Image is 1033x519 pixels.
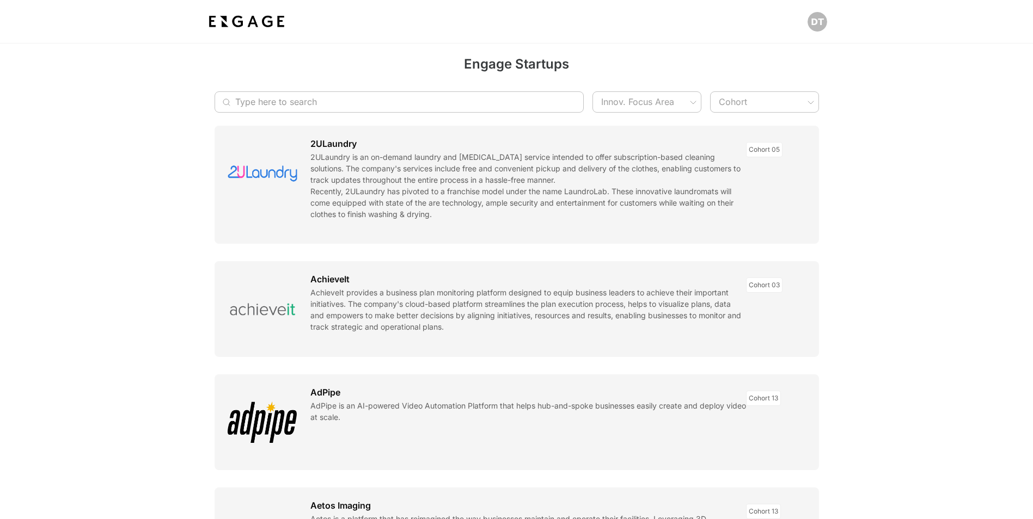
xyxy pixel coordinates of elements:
[215,54,819,78] h2: Engage Startups
[215,91,584,113] div: Type here to search
[206,12,287,32] img: bdf1fb74-1727-4ba0-a5bd-bc74ae9fc70b.jpeg
[235,91,552,113] input: Type here to search
[710,91,819,113] div: Cohort
[808,12,827,32] button: Open profile menu
[808,12,827,32] img: Profile picture of David Torres
[592,91,701,113] div: Innov. Focus Area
